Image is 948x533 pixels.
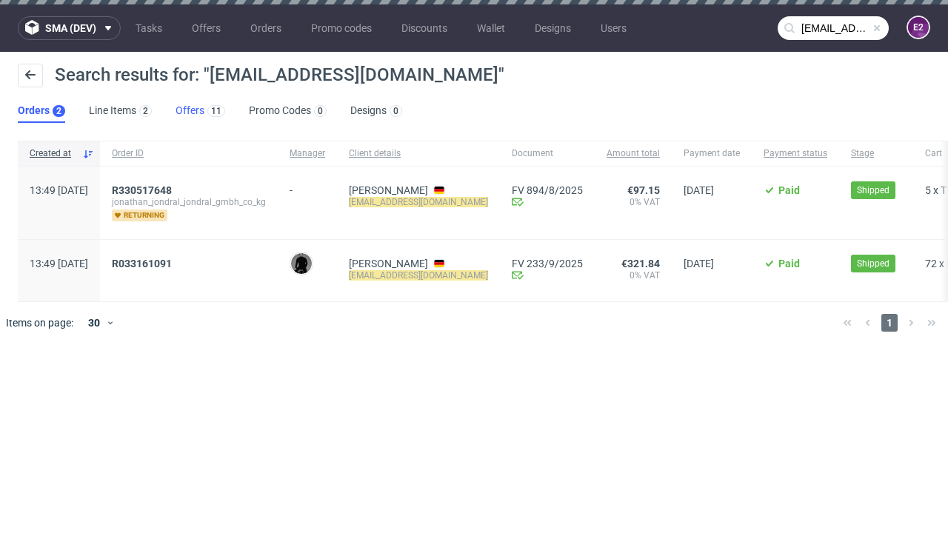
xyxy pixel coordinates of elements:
a: Line Items2 [89,99,152,123]
span: 13:49 [DATE] [30,258,88,269]
a: Discounts [393,16,456,40]
span: [DATE] [684,184,714,196]
a: R033161091 [112,258,175,269]
mark: [EMAIL_ADDRESS][DOMAIN_NAME] [349,197,488,207]
div: 11 [211,106,221,116]
span: 13:49 [DATE] [30,184,88,196]
span: Payment date [684,147,740,160]
a: [PERSON_NAME] [349,184,428,196]
a: Orders [241,16,290,40]
span: 0% VAT [607,269,660,281]
mark: [EMAIL_ADDRESS][DOMAIN_NAME] [349,270,488,281]
span: returning [112,209,167,221]
span: jonathan_jondral_jondral_gmbh_co_kg [112,196,266,208]
span: Search results for: "[EMAIL_ADDRESS][DOMAIN_NAME]" [55,64,504,85]
div: - [290,178,325,196]
a: Designs [526,16,580,40]
a: Designs0 [350,99,402,123]
span: Amount total [607,147,660,160]
a: Promo codes [302,16,381,40]
span: Document [512,147,583,160]
div: 0 [318,106,323,116]
a: FV 233/9/2025 [512,258,583,269]
span: sma (dev) [45,23,96,33]
span: Created at [30,147,76,160]
span: Shipped [857,184,889,197]
div: 0 [393,106,398,116]
a: Tasks [127,16,171,40]
span: Payment status [764,147,827,160]
span: 1 [881,314,898,332]
a: Offers11 [176,99,225,123]
button: sma (dev) [18,16,121,40]
span: Client details [349,147,488,160]
span: [DATE] [684,258,714,269]
span: €321.84 [621,258,660,269]
span: Paid [778,258,800,269]
span: Order ID [112,147,266,160]
div: 2 [56,106,61,116]
span: Paid [778,184,800,196]
a: Wallet [468,16,514,40]
span: R330517648 [112,184,172,196]
span: €97.15 [627,184,660,196]
span: R033161091 [112,258,172,269]
span: Stage [851,147,901,160]
a: R330517648 [112,184,175,196]
a: Promo Codes0 [249,99,327,123]
a: FV 894/8/2025 [512,184,583,196]
a: Users [592,16,635,40]
span: Shipped [857,257,889,270]
span: Items on page: [6,315,73,330]
a: [PERSON_NAME] [349,258,428,269]
a: Offers [183,16,230,40]
img: Dawid Urbanowicz [291,253,312,274]
div: 2 [143,106,148,116]
div: 30 [79,312,106,333]
span: 72 [925,258,937,269]
figcaption: e2 [908,17,929,38]
a: Orders2 [18,99,65,123]
span: Manager [290,147,325,160]
span: 0% VAT [607,196,660,208]
span: 5 [925,184,931,196]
